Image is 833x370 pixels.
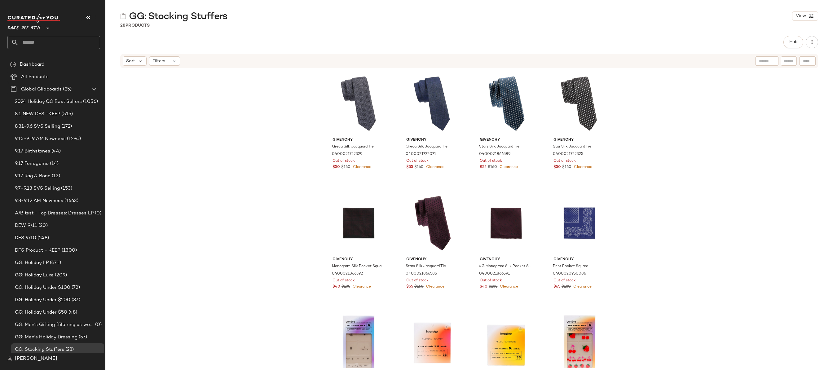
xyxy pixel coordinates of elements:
[553,152,583,157] span: 0400021722325
[406,264,446,269] span: Stars Silk Jacquard Tie
[333,257,385,262] span: Givenchy
[15,185,60,192] span: 9.7-9.13 SVS Selling
[15,123,60,130] span: 8.31-9.6 SVS Selling
[789,40,798,45] span: Hub
[406,158,429,164] span: Out of stock
[94,321,102,328] span: (0)
[549,192,611,254] img: 0400020950086_BLUE
[15,135,66,143] span: 9.15-9.19 AM Newness
[480,278,502,284] span: Out of stock
[499,285,518,289] span: Clearance
[51,173,60,180] span: (12)
[120,23,126,28] span: 28
[498,165,518,169] span: Clearance
[50,148,61,155] span: (44)
[15,235,36,242] span: DFS 9/10
[15,197,63,205] span: 9.8-9.12 AM Newness
[20,61,44,68] span: Dashboard
[553,158,576,164] span: Out of stock
[401,72,464,135] img: 0400021722071_NAVY
[401,192,464,254] img: 0400021866585_REDBLUE
[62,86,72,93] span: (25)
[333,278,355,284] span: Out of stock
[7,21,40,32] span: Saks OFF 5TH
[120,13,126,19] img: svg%3e
[60,185,73,192] span: (153)
[572,285,592,289] span: Clearance
[573,165,592,169] span: Clearance
[129,11,227,23] span: GG: Stocking Stuffers
[60,111,73,118] span: (515)
[479,144,519,150] span: Stars Silk Jacquard Tie
[94,210,101,217] span: (0)
[15,247,60,254] span: DFS Product - KEEP
[351,285,371,289] span: Clearance
[15,259,49,266] span: GG: Holiday LP
[414,165,424,170] span: $160
[406,144,447,150] span: Greca Silk Jacquard Tie
[479,271,510,277] span: 0400021866591
[549,72,611,135] img: 0400021722325_BLACK
[333,158,355,164] span: Out of stock
[15,309,67,316] span: GG: Holiday Under $50
[333,165,340,170] span: $50
[15,284,70,291] span: GG: Holiday Under $100
[10,61,16,68] img: svg%3e
[783,36,803,48] button: Hub
[479,264,531,269] span: 4G Monogram Silk Pocket Square
[553,264,588,269] span: Print Pocket Square
[553,257,606,262] span: Givenchy
[342,284,350,290] span: $135
[15,173,51,180] span: 9.17 Rag & Bone
[414,284,424,290] span: $160
[332,152,362,157] span: 0400021722329
[64,346,74,353] span: (28)
[332,271,363,277] span: 0400021866592
[553,137,606,143] span: Givenchy
[7,356,12,361] img: svg%3e
[60,123,72,130] span: (172)
[792,11,818,21] button: View
[15,210,94,217] span: A/B test - Top Dresses: Dresses LP
[489,284,497,290] span: $135
[425,165,444,169] span: Clearance
[21,86,62,93] span: Global Clipboards
[54,272,67,279] span: (209)
[15,272,54,279] span: GG: Holiday Luxe
[553,271,586,277] span: 0400020950086
[479,152,510,157] span: 0400021866589
[82,98,98,105] span: (1056)
[15,222,37,229] span: DEW 9/11
[15,297,70,304] span: GG: Holiday Under $200
[15,160,49,167] span: 9.17 Ferragamo
[480,165,487,170] span: $55
[562,165,571,170] span: $160
[333,284,340,290] span: $40
[796,14,806,19] span: View
[37,222,48,229] span: (20)
[152,58,165,64] span: Filters
[406,271,437,277] span: 0400021866585
[352,165,371,169] span: Clearance
[15,334,77,341] span: GG: Men's Holiday Dressing
[553,284,560,290] span: $65
[49,160,59,167] span: (14)
[328,72,390,135] img: 0400021722329_BLACK
[480,158,502,164] span: Out of stock
[480,257,532,262] span: Givenchy
[406,137,459,143] span: Givenchy
[406,257,459,262] span: Givenchy
[425,285,444,289] span: Clearance
[49,259,61,266] span: (471)
[406,284,413,290] span: $55
[70,297,80,304] span: (87)
[553,165,561,170] span: $50
[120,22,150,29] div: Products
[406,278,429,284] span: Out of stock
[406,165,413,170] span: $55
[475,192,537,254] img: 0400021866591_REDBLUE
[66,135,81,143] span: (1294)
[70,284,80,291] span: (72)
[475,72,537,135] img: 0400021866589_NAVY
[480,284,487,290] span: $40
